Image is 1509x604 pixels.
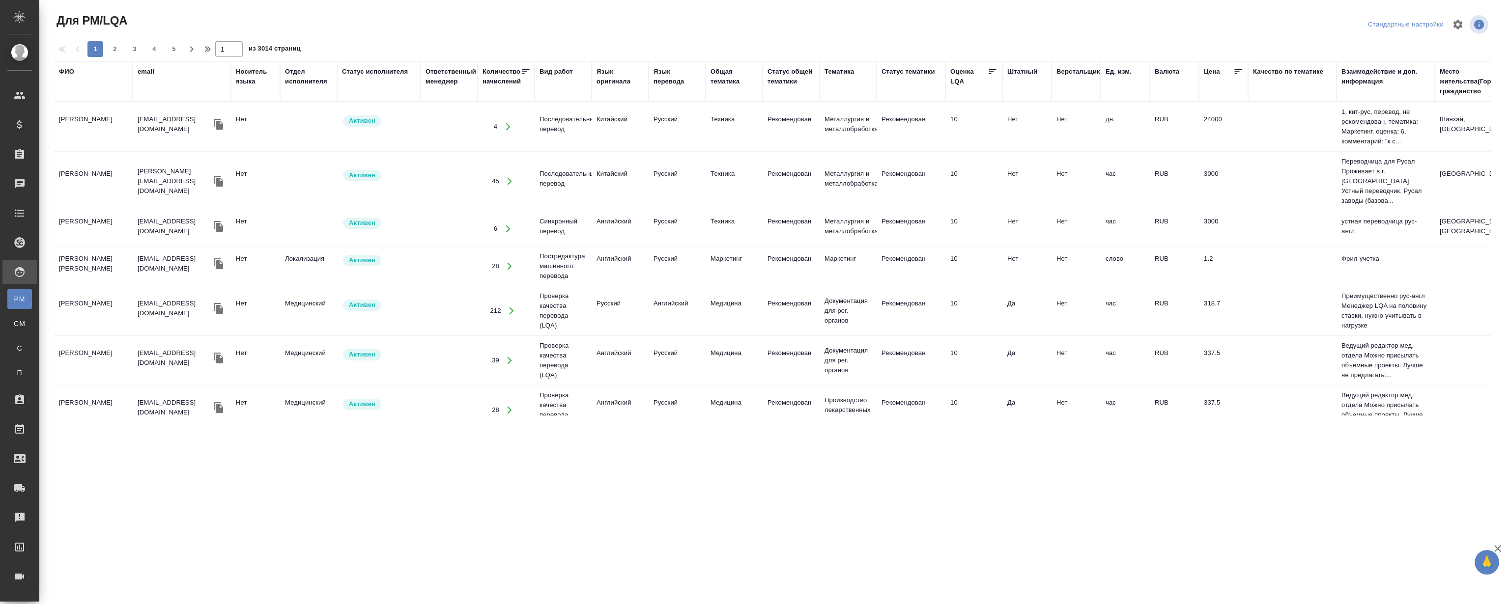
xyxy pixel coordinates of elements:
td: час [1101,212,1150,246]
div: Ответственный менеджер [426,67,476,86]
td: Нет [1052,164,1101,198]
td: Документация для рег. органов [820,291,877,330]
td: Рекомендован [763,393,820,427]
div: перевод идеальный/почти идеальный. Ни редактор, ни корректор не нужен [950,348,997,358]
div: перевод идеальный/почти идеальный. Ни редактор, ни корректор не нужен [950,217,997,226]
td: Китайский [592,164,649,198]
div: 212 [490,306,501,316]
div: Отдел исполнителя [285,67,332,86]
div: Качество по тематике [1253,67,1323,77]
td: Техника [706,164,763,198]
td: Проверка качества перевода (LQA) [535,286,592,335]
span: PM [12,294,27,304]
div: Ед. изм. [1106,67,1132,77]
div: перевод идеальный/почти идеальный. Ни редактор, ни корректор не нужен [950,299,997,308]
span: Для PM/LQA [54,13,127,28]
button: Скопировать [211,174,226,189]
span: 3 [127,44,142,54]
td: [PERSON_NAME] [54,393,133,427]
td: Локализация [280,249,337,283]
span: 4 [146,44,162,54]
td: 337.5 [1199,343,1248,378]
span: Посмотреть информацию [1470,15,1490,34]
div: 28 [492,261,499,271]
span: 5 [166,44,182,54]
td: Металлургия и металлобработка [820,212,877,246]
td: час [1101,294,1150,328]
td: Техника [706,212,763,246]
div: 6 [494,224,497,234]
td: Китайский [592,110,649,144]
td: Рекомендован [877,249,945,283]
td: Русский [649,343,706,378]
div: перевод идеальный/почти идеальный. Ни редактор, ни корректор не нужен [950,114,997,124]
td: час [1101,164,1150,198]
td: Маркетинг [820,249,877,283]
td: Нет [1052,110,1101,144]
td: Медицинский [280,393,337,427]
td: RUB [1150,294,1199,328]
p: [EMAIL_ADDRESS][DOMAIN_NAME] [138,299,211,318]
div: Язык оригинала [597,67,644,86]
a: П [7,363,32,383]
div: Взаимодействие и доп. информация [1341,67,1430,86]
td: RUB [1150,249,1199,283]
p: Активен [349,350,375,359]
td: Да [1002,393,1052,427]
td: Русский [649,393,706,427]
td: Нет [1052,212,1101,246]
td: Нет [1002,212,1052,246]
td: Английский [649,294,706,328]
div: email [138,67,154,77]
td: дн. [1101,110,1150,144]
p: Ведущий редактор мед. отдела Можно присылать объемные проекты. Лучше не предлагать:... [1341,341,1430,380]
div: Рядовой исполнитель: назначай с учетом рейтинга [342,398,416,411]
div: Статус тематики [882,67,935,77]
td: RUB [1150,212,1199,246]
div: 39 [492,356,499,365]
div: Цена [1204,67,1220,77]
td: Нет [231,343,280,378]
td: RUB [1150,393,1199,427]
div: Носитель языка [236,67,275,86]
td: Рекомендован [763,249,820,283]
td: Русский [592,294,649,328]
td: [PERSON_NAME] [PERSON_NAME] [54,249,133,283]
td: Рекомендован [877,343,945,378]
p: Преимущественно рус-англ Менеджер LQA на половину ставки, нужно учитывать в нагрузке [1341,291,1430,330]
button: Скопировать [211,351,226,365]
div: Язык перевода [654,67,701,86]
div: Верстальщик [1056,67,1100,77]
td: час [1101,393,1150,427]
div: split button [1366,17,1446,32]
div: Штатный [1007,67,1037,77]
div: Статус исполнителя [342,67,408,77]
td: 337.5 [1199,393,1248,427]
td: Рекомендован [877,294,945,328]
td: Нет [1002,164,1052,198]
td: Металлургия и металлобработка [820,164,877,198]
div: Вид работ [540,67,573,77]
td: Нет [231,110,280,144]
div: перевод идеальный/почти идеальный. Ни редактор, ни корректор не нужен [950,169,997,179]
p: 1. кит-рус, перевод, не рекомендован, тематика: Маркетинг, оценка: 6, комментарий: "к с... [1341,107,1430,146]
td: [PERSON_NAME] [54,164,133,198]
td: Рекомендован [763,343,820,378]
td: Медицинский [280,343,337,378]
td: Последовательный перевод [535,164,592,198]
button: 5 [166,41,182,57]
p: [PERSON_NAME][EMAIL_ADDRESS][DOMAIN_NAME] [138,166,211,196]
td: Английский [592,393,649,427]
span: 2 [107,44,123,54]
td: Нет [1002,110,1052,144]
button: Открыть работы [500,351,520,371]
td: Документация для рег. органов [820,341,877,380]
div: Статус общей тематики [768,67,815,86]
td: Русский [649,212,706,246]
button: Скопировать [211,400,226,415]
td: Медицина [706,294,763,328]
td: Рекомендован [877,164,945,198]
td: [PERSON_NAME] [54,110,133,144]
button: Открыть работы [500,400,520,420]
td: RUB [1150,164,1199,198]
